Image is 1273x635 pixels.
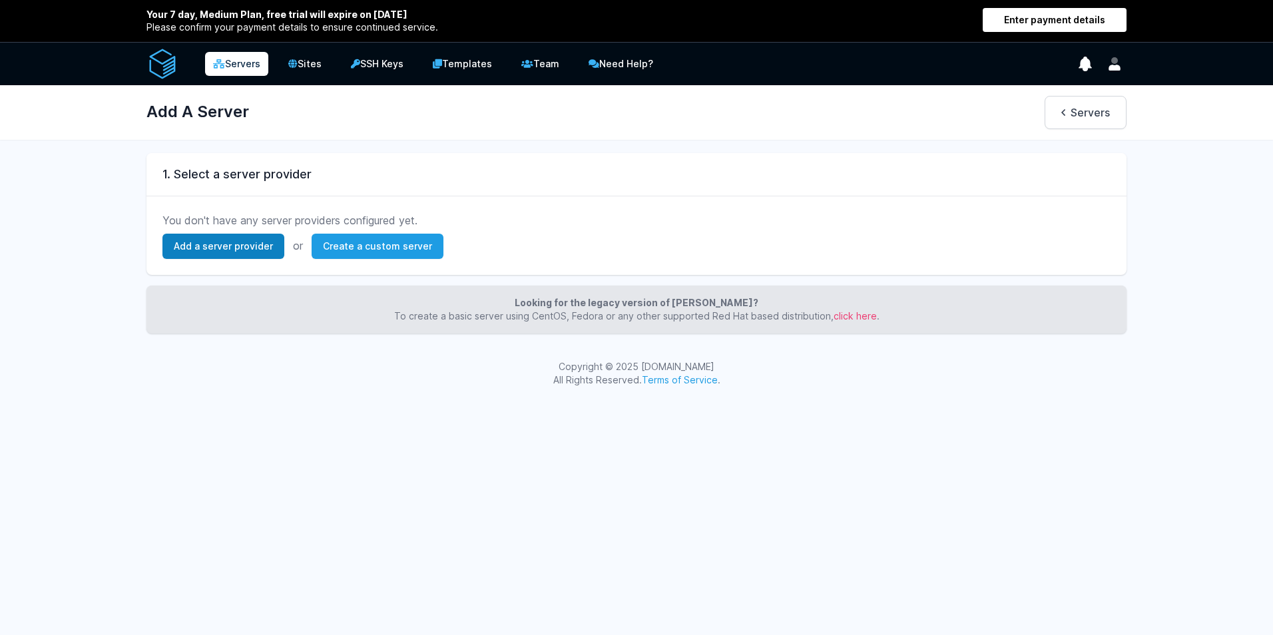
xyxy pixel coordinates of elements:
a: Add a server provider [162,234,284,259]
h1: Add A Server [146,96,249,128]
a: Enter payment details [983,8,1127,32]
div: Please confirm your payment details to ensure continued service. [146,8,825,34]
div: To create a basic server using CentOS, Fedora or any other supported Red Hat based distribution, . [146,286,1127,333]
a: SSH Keys [342,51,413,77]
strong: Your 7 day, Medium Plan, free trial will expire on [DATE] [146,9,407,20]
button: show notifications [1073,52,1097,76]
a: Servers [1045,96,1127,129]
a: Team [512,51,569,77]
a: click here [834,310,877,321]
img: serverAuth logo [146,48,178,80]
a: Templates [423,51,501,77]
a: Create a custom server [312,234,443,259]
span: or [293,238,303,254]
div: Looking for the legacy version of [PERSON_NAME]? [157,296,1116,310]
div: You don't have any server providers configured yet. [162,212,1111,228]
h3: 1. Select a server provider [162,166,312,182]
a: Servers [205,52,268,76]
a: Need Help? [579,51,662,77]
a: Terms of Service [642,374,718,385]
button: User menu [1103,52,1127,76]
a: Sites [279,51,331,77]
